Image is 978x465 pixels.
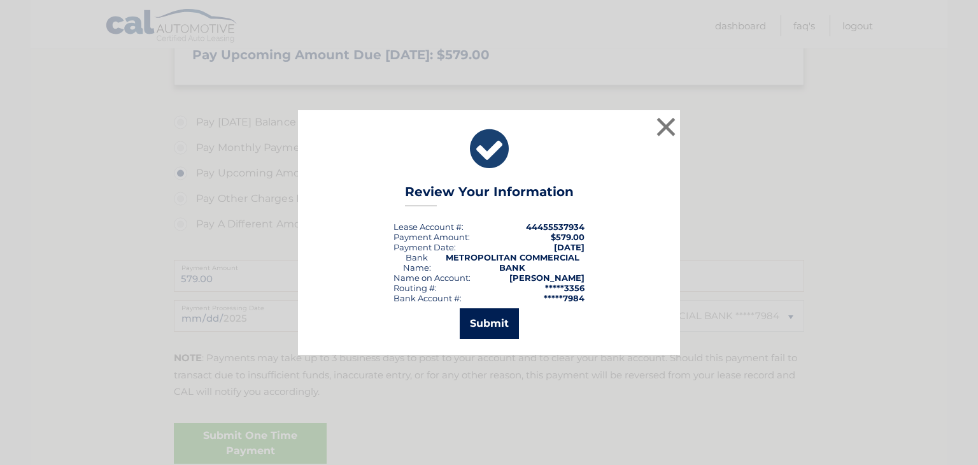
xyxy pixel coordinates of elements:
span: [DATE] [554,242,585,252]
button: Submit [460,308,519,339]
div: : [393,242,456,252]
div: Lease Account #: [393,222,464,232]
span: Payment Date [393,242,454,252]
strong: METROPOLITAN COMMERCIAL BANK [446,252,579,273]
strong: 44455537934 [526,222,585,232]
div: Name on Account: [393,273,471,283]
strong: [PERSON_NAME] [509,273,585,283]
div: Routing #: [393,283,437,293]
h3: Review Your Information [405,184,574,206]
button: × [653,114,679,139]
span: $579.00 [551,232,585,242]
div: Payment Amount: [393,232,470,242]
div: Bank Name: [393,252,440,273]
div: Bank Account #: [393,293,462,303]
